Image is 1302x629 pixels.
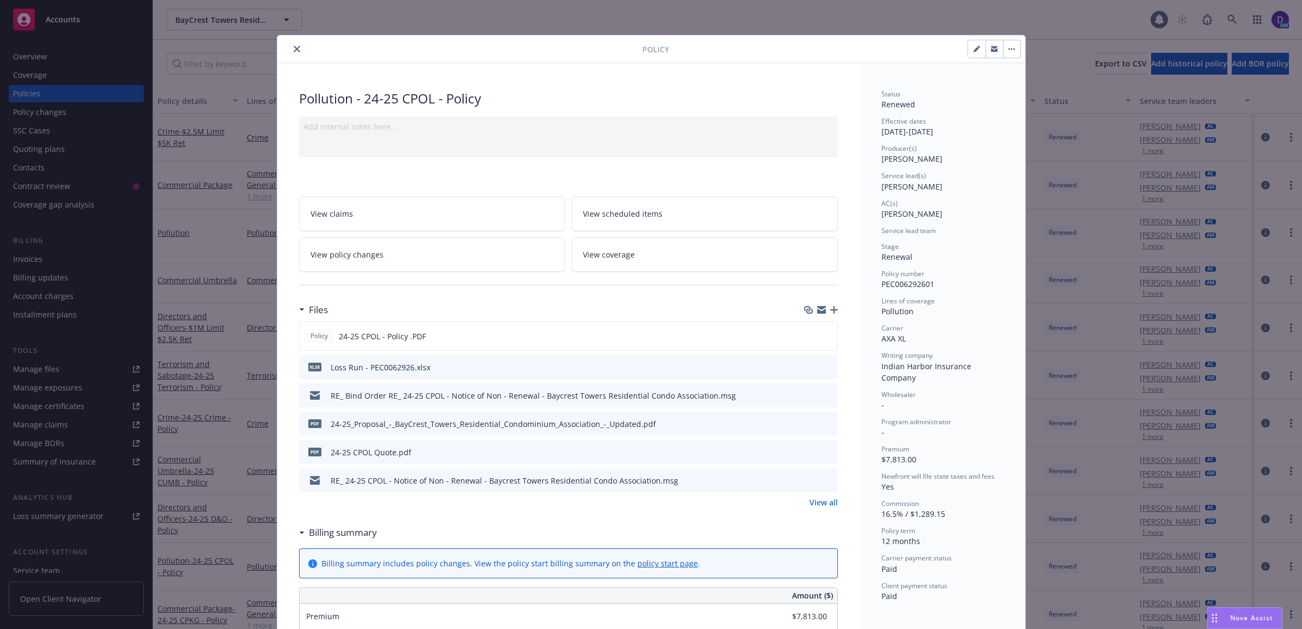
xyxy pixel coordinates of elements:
span: pdf [308,448,321,456]
a: View all [810,497,838,508]
span: View claims [311,208,353,219]
span: Renewal [881,252,912,262]
span: Policy term [881,526,915,535]
span: Carrier payment status [881,553,952,563]
span: Paid [881,591,897,601]
span: Policy number [881,269,924,278]
span: $7,813.00 [881,454,916,465]
button: preview file [824,418,833,430]
div: 24-25 CPOL Quote.pdf [331,447,411,458]
span: Indian Harbor Insurance Company [881,361,974,383]
div: Billing summary [299,526,377,540]
button: preview file [824,390,833,401]
span: 12 months [881,536,920,546]
span: Premium [306,611,339,621]
button: Nova Assist [1207,607,1282,629]
span: Policy [642,44,669,55]
div: Pollution - 24-25 CPOL - Policy [299,89,838,108]
button: download file [806,390,815,401]
span: Service lead(s) [881,171,926,180]
span: - [881,400,884,410]
span: Stage [881,242,899,251]
span: Wholesaler [881,390,916,399]
span: Premium [881,444,909,454]
a: View policy changes [299,237,565,272]
button: preview file [824,475,833,486]
span: Carrier [881,323,903,333]
div: RE_ 24-25 CPOL - Notice of Non - Renewal - Baycrest Towers Residential Condo Association.msg [331,475,678,486]
div: RE_ Bind Order RE_ 24-25 CPOL - Notice of Non - Renewal - Baycrest Towers Residential Condo Assoc... [331,390,736,401]
span: PEC006292601 [881,279,934,289]
span: Program administrator [881,417,951,426]
span: Renewed [881,99,915,109]
span: [PERSON_NAME] [881,181,942,192]
span: Pollution [881,306,914,316]
button: preview file [823,331,833,342]
span: View scheduled items [583,208,662,219]
span: View policy changes [311,249,384,260]
span: pdf [308,419,321,428]
span: Writing company [881,351,933,360]
h3: Files [309,303,328,317]
div: Drag to move [1208,608,1221,628]
span: [PERSON_NAME] [881,154,942,164]
span: Client payment status [881,581,947,590]
span: 24-25 CPOL - Policy .PDF [339,331,426,342]
div: Billing summary includes policy changes. View the policy start billing summary on the . [321,558,700,569]
button: download file [806,362,815,373]
span: AXA XL [881,333,906,344]
div: 24-25_Proposal_-_BayCrest_Towers_Residential_Condominium_Association_-_Updated.pdf [331,418,656,430]
a: policy start page [637,558,698,569]
span: Paid [881,564,897,574]
span: Nova Assist [1230,613,1273,622]
span: Yes [881,481,894,492]
input: 0.00 [763,608,833,625]
span: Lines of coverage [881,296,935,306]
span: Amount ($) [792,590,833,601]
h3: Billing summary [309,526,377,540]
span: AC(s) [881,199,898,208]
button: preview file [824,362,833,373]
span: Service lead team [881,226,936,235]
span: View coverage [583,249,635,260]
button: preview file [824,447,833,458]
span: Commission [881,499,919,508]
div: [DATE] - [DATE] [881,117,1003,137]
button: download file [806,475,815,486]
span: Policy [308,331,330,341]
span: Producer(s) [881,144,917,153]
span: xlsx [308,363,321,371]
div: Add internal notes here... [303,121,833,132]
a: View scheduled items [571,197,838,231]
button: download file [806,331,814,342]
span: Status [881,89,901,99]
span: Effective dates [881,117,926,126]
button: close [290,42,303,56]
button: download file [806,447,815,458]
span: [PERSON_NAME] [881,209,942,219]
button: download file [806,418,815,430]
span: 16.5% / $1,289.15 [881,509,945,519]
a: View claims [299,197,565,231]
span: - [881,427,884,437]
a: View coverage [571,237,838,272]
span: Newfront will file state taxes and fees [881,472,995,481]
div: Files [299,303,328,317]
div: Loss Run - PEC0062926.xlsx [331,362,430,373]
